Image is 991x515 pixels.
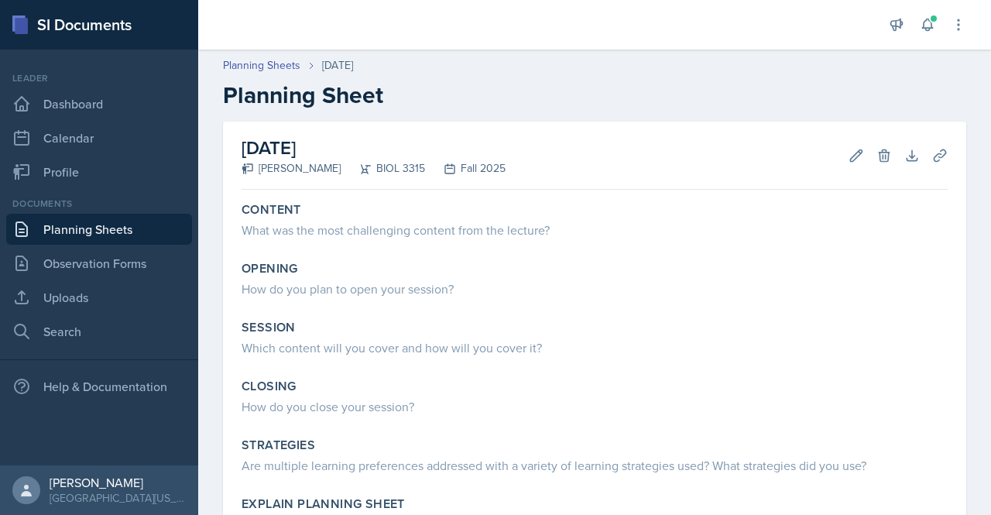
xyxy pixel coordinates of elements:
[223,57,300,74] a: Planning Sheets
[341,160,425,177] div: BIOL 3315
[425,160,506,177] div: Fall 2025
[50,490,186,506] div: [GEOGRAPHIC_DATA][US_STATE]
[242,280,948,298] div: How do you plan to open your session?
[6,316,192,347] a: Search
[50,475,186,490] div: [PERSON_NAME]
[242,134,506,162] h2: [DATE]
[6,214,192,245] a: Planning Sheets
[242,320,296,335] label: Session
[6,248,192,279] a: Observation Forms
[6,156,192,187] a: Profile
[242,160,341,177] div: [PERSON_NAME]
[223,81,966,109] h2: Planning Sheet
[6,197,192,211] div: Documents
[242,202,301,218] label: Content
[242,221,948,239] div: What was the most challenging content from the lecture?
[242,496,405,512] label: Explain Planning Sheet
[322,57,353,74] div: [DATE]
[6,371,192,402] div: Help & Documentation
[242,397,948,416] div: How do you close your session?
[242,338,948,357] div: Which content will you cover and how will you cover it?
[242,379,297,394] label: Closing
[242,261,298,276] label: Opening
[242,456,948,475] div: Are multiple learning preferences addressed with a variety of learning strategies used? What stra...
[6,122,192,153] a: Calendar
[6,71,192,85] div: Leader
[242,438,315,453] label: Strategies
[6,282,192,313] a: Uploads
[6,88,192,119] a: Dashboard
